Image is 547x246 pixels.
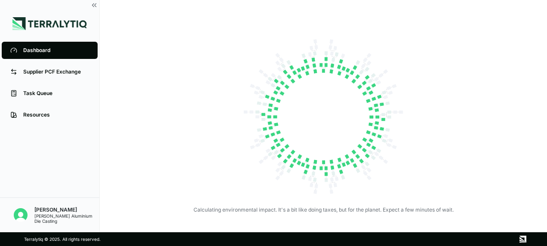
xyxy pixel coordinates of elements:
img: DIrk Soelter [14,208,28,222]
img: Loading [237,31,409,203]
div: [PERSON_NAME] [34,206,99,213]
div: Task Queue [23,90,89,97]
img: Logo [12,17,87,30]
div: Dashboard [23,47,89,54]
button: Open user button [10,205,31,225]
div: Calculating environmental impact. It's a bit like doing taxes, but for the planet. Expect a few m... [194,206,454,213]
div: Supplier PCF Exchange [23,68,89,75]
div: [PERSON_NAME] Aluminium Die Casting [34,213,99,224]
div: Resources [23,111,89,118]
